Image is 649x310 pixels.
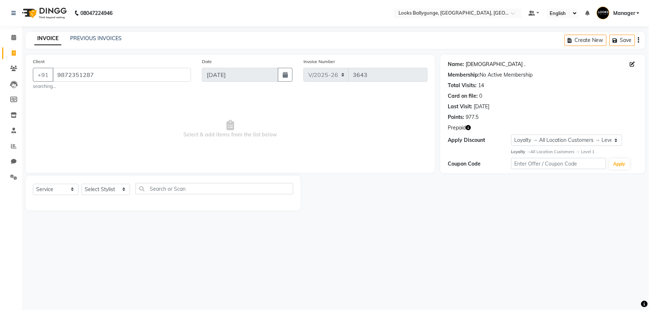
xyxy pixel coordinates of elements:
[466,61,525,68] a: [DEMOGRAPHIC_DATA] .
[34,32,61,45] a: INVOICE
[33,58,45,65] label: Client
[466,113,478,121] div: 977.5
[448,124,466,132] span: Prepaid
[53,68,191,82] input: Search by Name/Mobile/Email/Code
[511,158,606,169] input: Enter Offer / Coupon Code
[448,71,638,79] div: No Active Membership
[448,92,478,100] div: Card on file:
[303,58,335,65] label: Invoice Number
[610,35,635,46] button: Save
[80,3,112,23] b: 08047224946
[597,7,610,19] img: Manager
[448,136,511,144] div: Apply Discount
[448,113,464,121] div: Points:
[33,68,53,82] button: +91
[511,149,638,155] div: All Location Customers → Level 1
[202,58,212,65] label: Date
[33,83,191,90] small: searching...
[479,92,482,100] div: 0
[448,160,511,168] div: Coupon Code
[33,93,428,166] span: Select & add items from the list below
[135,183,293,194] input: Search or Scan
[613,9,635,17] span: Manager
[448,82,477,89] div: Total Visits:
[448,71,480,79] div: Membership:
[511,149,531,154] strong: Loyalty →
[448,61,464,68] div: Name:
[609,159,630,170] button: Apply
[565,35,607,46] button: Create New
[474,103,489,111] div: [DATE]
[478,82,484,89] div: 14
[70,35,122,42] a: PREVIOUS INVOICES
[448,103,472,111] div: Last Visit:
[19,3,69,23] img: logo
